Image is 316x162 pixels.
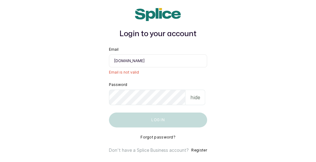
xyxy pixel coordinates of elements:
[109,82,127,87] label: Password
[141,135,175,140] button: Forgot password?
[190,94,200,101] p: hide
[109,28,207,40] h1: Login to your account
[109,70,207,75] span: Email is not valid
[109,113,207,127] button: Log in
[109,47,119,52] label: Email
[191,147,207,153] button: Register
[109,147,189,153] p: Don't have a Splice Business account?
[109,54,207,67] input: email@acme.com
